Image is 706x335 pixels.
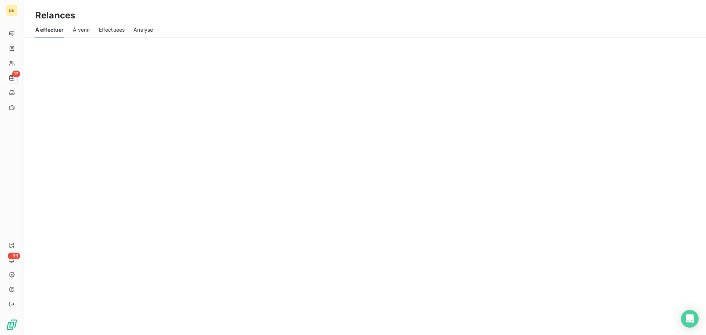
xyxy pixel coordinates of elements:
[35,9,75,22] h3: Relances
[99,26,125,33] span: Effectuées
[681,310,699,328] div: Open Intercom Messenger
[6,319,18,331] img: Logo LeanPay
[35,26,64,33] span: À effectuer
[8,253,20,259] span: +99
[12,71,20,77] span: 17
[6,4,18,16] div: DE
[73,26,90,33] span: À venir
[133,26,153,33] span: Analyse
